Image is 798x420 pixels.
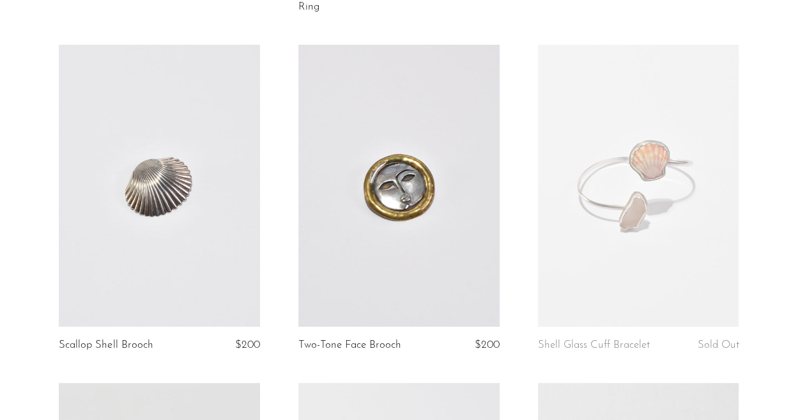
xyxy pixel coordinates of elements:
a: Two-Tone Face Brooch [298,339,401,351]
span: Sold Out [697,339,739,350]
span: $200 [235,339,260,350]
span: $200 [475,339,500,350]
a: Scallop Shell Brooch [59,339,153,351]
a: Shell Glass Cuff Bracelet [538,339,650,351]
